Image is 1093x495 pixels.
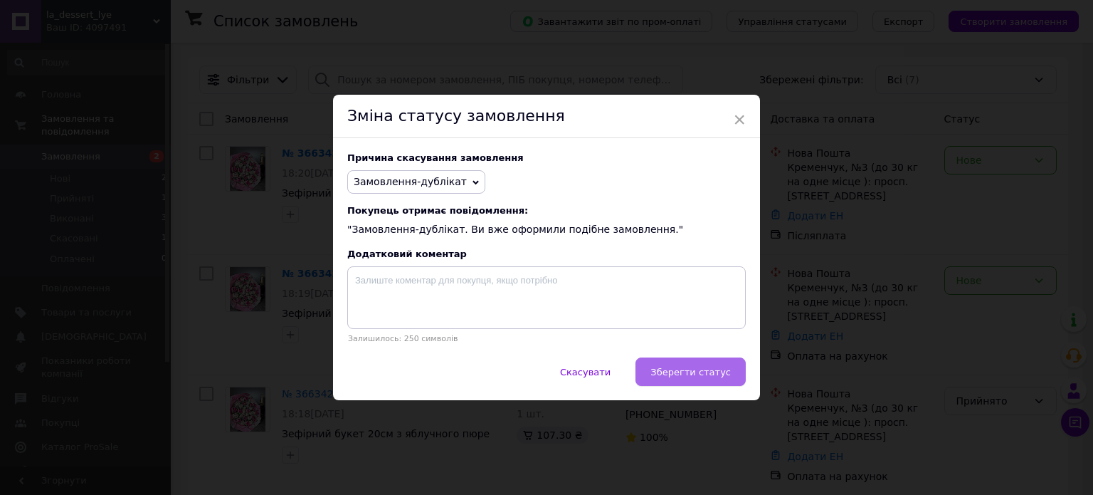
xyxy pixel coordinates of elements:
span: Покупець отримає повідомлення: [347,205,746,216]
span: Замовлення-дублікат [354,176,467,187]
p: Залишилось: 250 символів [347,334,746,343]
button: Скасувати [545,358,625,386]
div: Додатковий коментар [347,249,746,259]
span: × [733,108,746,132]
div: Зміна статусу замовлення [333,95,760,138]
span: Зберегти статус [650,367,731,377]
button: Зберегти статус [635,358,746,386]
div: "Замовлення-дублікат. Ви вже оформили подібне замовлення." [347,205,746,237]
div: Причина скасування замовлення [347,152,746,163]
span: Скасувати [560,367,611,377]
